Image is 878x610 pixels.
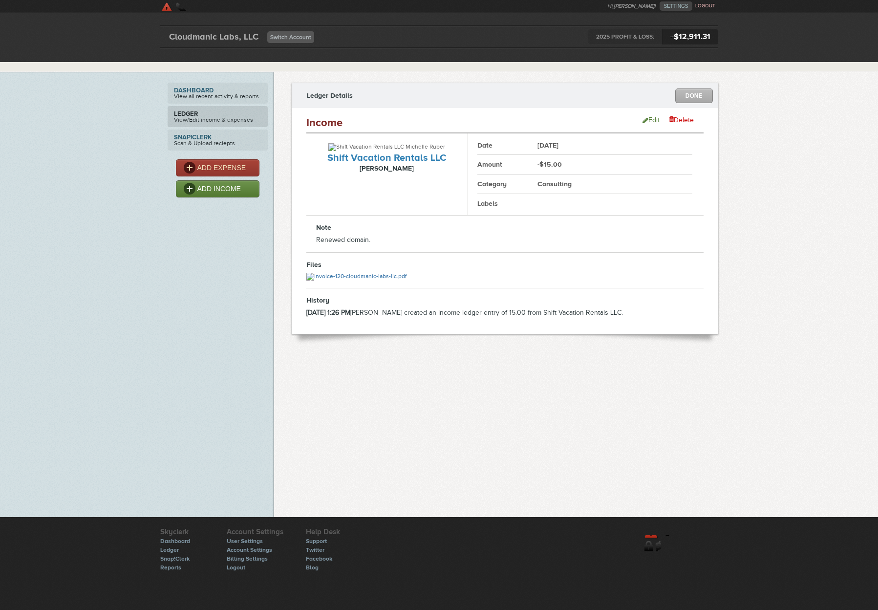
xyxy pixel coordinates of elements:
[160,555,190,562] a: Snap!Clerk
[306,309,350,317] strong: [DATE] 1:26 PM
[306,164,468,173] p: [PERSON_NAME]
[662,29,718,44] span: $12,911.31
[160,564,181,571] a: Reports
[537,180,572,188] strong: Consulting
[267,31,314,43] a: Switch Account
[176,159,259,176] a: ADD EXPENSE
[675,88,713,103] a: DONE
[227,546,272,553] a: Account Settings
[642,116,660,124] a: Edit
[306,555,332,562] a: Facebook
[695,3,715,9] a: LOGOUT
[306,116,343,130] h2: Income
[306,151,468,164] h2: Shift Vacation Rentals LLC
[168,130,268,151] a: Snap!ClerkScan & Upload reciepts
[607,1,660,11] li: Hi,
[306,538,327,545] a: Support
[670,33,674,41] span: +
[174,110,261,117] strong: Ledger
[306,273,407,281] img: invoice-120-cloudmanic-labs-llc.pdf
[614,3,656,9] strong: [PERSON_NAME]!
[168,83,268,104] a: DashboardView all recent activity & reports
[328,143,445,151] img: Shift Vacation Rentals LLC Michelle Ruber
[306,308,623,320] li: [PERSON_NAME] created an income ledger entry of 15.00 from Shift Vacation Rentals LLC.
[669,116,694,124] a: Delete
[588,29,662,44] span: 2025 PROFIT & LOSS:
[537,160,562,168] strong: -$15.00
[306,546,324,553] a: Twitter
[160,538,190,545] a: Dashboard
[306,260,468,269] h3: Files
[227,564,245,571] a: Logout
[307,91,353,100] h3: Ledger Details
[477,199,498,207] strong: Labels
[477,141,493,149] strong: Date
[477,160,502,168] strong: Amount
[306,564,319,571] a: Blog
[227,527,283,537] h6: Account Settings
[174,134,261,140] strong: Snap!Clerk
[477,180,507,188] strong: Category
[160,29,267,44] div: Cloudmanic Labs, LLC
[160,546,179,553] a: Ledger
[176,180,259,197] a: ADD INCOME
[537,141,558,149] strong: [DATE]
[306,527,350,537] h6: Help Desk
[660,1,692,11] a: SETTINGS
[316,223,468,232] h3: Note
[644,535,718,560] a: skyclerk
[227,538,263,545] a: User Settings
[227,555,268,562] a: Billing Settings
[174,87,261,93] strong: Dashboard
[306,296,623,305] h3: History
[160,527,204,537] h6: Skyclerk
[316,236,468,244] p: Renewed domain.
[160,1,254,11] a: SkyClerk
[168,106,268,127] a: LedgerView/Edit income & expenses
